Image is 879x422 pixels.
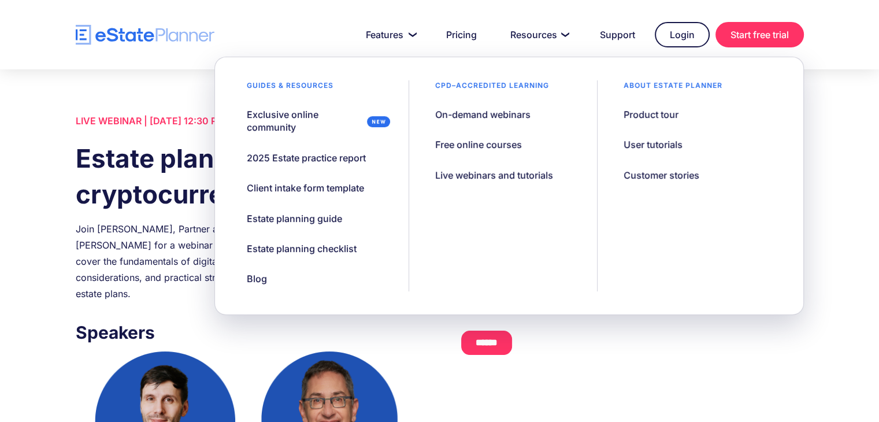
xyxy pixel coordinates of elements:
[624,169,699,182] div: Customer stories
[171,48,226,58] span: Phone number
[609,163,714,187] a: Customer stories
[655,22,710,47] a: Login
[609,102,693,127] a: Product tour
[232,146,380,170] a: 2025 Estate practice report
[76,221,418,302] div: Join [PERSON_NAME], Partner at [PERSON_NAME] & Berlis, and [PERSON_NAME] for a webinar on estate ...
[171,95,321,105] span: Number of [PERSON_NAME] per month
[247,182,364,194] div: Client intake form template
[435,169,553,182] div: Live webinars and tutorials
[247,212,342,225] div: Estate planning guide
[247,242,357,255] div: Estate planning checklist
[435,138,522,151] div: Free online courses
[76,319,418,346] h3: Speakers
[421,102,545,127] a: On-demand webinars
[232,266,281,291] a: Blog
[609,80,737,97] div: About estate planner
[496,23,580,46] a: Resources
[421,163,568,187] a: Live webinars and tutorials
[232,102,397,140] a: Exclusive online community
[232,206,357,231] a: Estate planning guide
[232,236,371,261] a: Estate planning checklist
[421,80,563,97] div: CPD–accredited learning
[421,132,536,157] a: Free online courses
[715,22,804,47] a: Start free trial
[247,108,362,134] div: Exclusive online community
[435,108,531,121] div: On-demand webinars
[76,25,214,45] a: home
[624,138,683,151] div: User tutorials
[624,108,678,121] div: Product tour
[76,113,418,129] div: LIVE WEBINAR | [DATE] 12:30 PM ET, 9:30 AM PT
[247,272,267,285] div: Blog
[352,23,426,46] a: Features
[76,140,418,212] h1: Estate planning for cryptocurrency
[247,151,366,164] div: 2025 Estate practice report
[232,176,379,200] a: Client intake form template
[432,23,491,46] a: Pricing
[609,132,697,157] a: User tutorials
[171,1,213,10] span: Last Name
[586,23,649,46] a: Support
[232,80,348,97] div: Guides & resources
